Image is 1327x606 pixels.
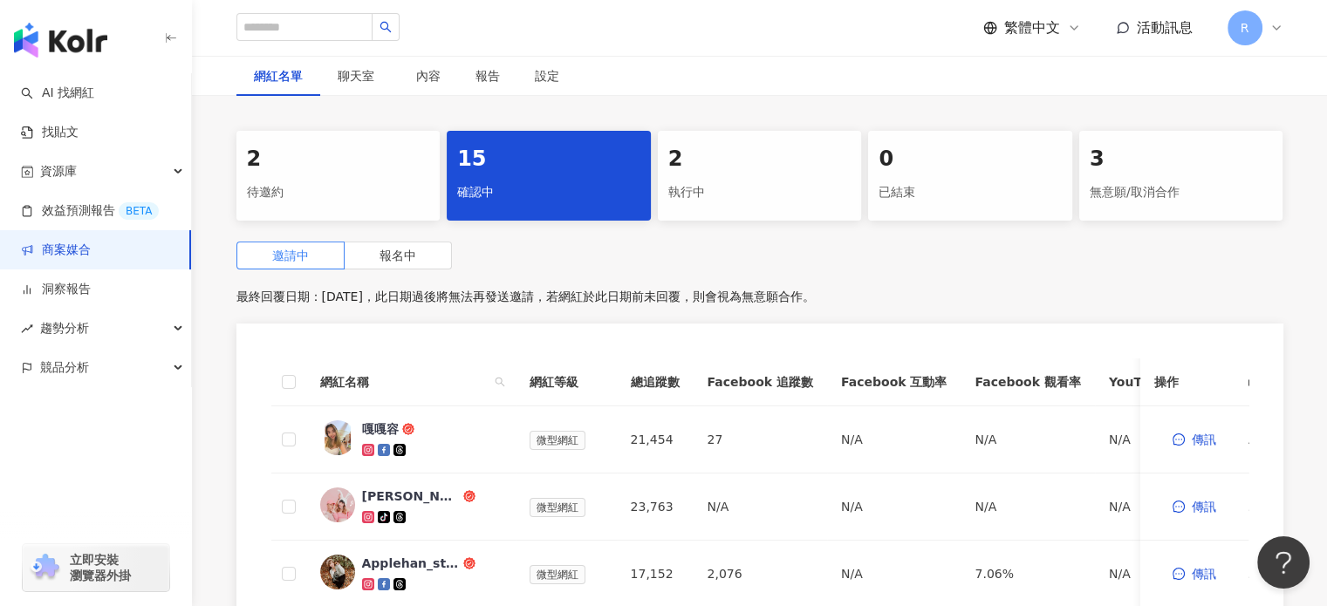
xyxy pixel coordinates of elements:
[879,178,1062,208] div: 已結束
[14,23,107,58] img: logo
[70,552,131,583] span: 立即安裝 瀏覽器外掛
[1192,500,1216,514] span: 傳訊
[694,473,827,541] td: N/A
[1173,568,1185,580] span: message
[1004,18,1060,37] span: 繁體中文
[1173,500,1185,513] span: message
[961,406,1094,473] td: N/A
[1154,489,1235,524] button: 傳訊
[617,358,694,406] th: 總追蹤數
[40,309,89,348] span: 趨勢分析
[961,358,1094,406] th: Facebook 觀看率
[879,145,1062,174] div: 0
[21,124,79,141] a: 找貼文
[694,358,827,406] th: Facebook 追蹤數
[1257,536,1310,589] iframe: Help Scout Beacon - Open
[827,358,961,406] th: Facebook 互動率
[1090,145,1273,174] div: 3
[254,66,303,85] div: 網紅名單
[1095,473,1221,541] td: N/A
[21,281,91,298] a: 洞察報告
[1090,178,1273,208] div: 無意願/取消合作
[1140,358,1248,406] th: 操作
[1154,422,1235,457] button: 傳訊
[23,544,169,591] a: chrome extension立即安裝 瀏覽器外掛
[247,145,430,174] div: 2
[1192,567,1216,581] span: 傳訊
[320,487,355,522] img: KOL Avatar
[617,406,694,473] td: 21,454
[247,178,430,208] div: 待邀約
[457,178,640,208] div: 確認中
[530,498,585,517] span: 微型網紅
[530,565,585,584] span: 微型網紅
[491,369,509,395] span: search
[362,555,460,572] div: Applehan_style 吃喝玩樂趣
[495,377,505,387] span: search
[40,348,89,387] span: 競品分析
[21,242,91,259] a: 商案媒合
[320,420,355,455] img: KOL Avatar
[827,406,961,473] td: N/A
[961,473,1094,541] td: N/A
[1173,433,1185,446] span: message
[530,431,585,450] span: 微型網紅
[617,473,694,541] td: 23,763
[21,85,94,102] a: searchAI 找網紅
[272,249,309,262] span: 邀請中
[1192,432,1216,446] span: 傳訊
[1154,556,1235,591] button: 傳訊
[40,152,77,191] span: 資源庫
[475,66,500,85] div: 報告
[1095,358,1221,406] th: YouTube 追蹤數
[380,249,416,262] span: 報名中
[28,554,62,582] img: chrome extension
[416,66,441,85] div: 內容
[1241,18,1249,37] span: R
[362,420,399,438] div: 嘎嘎容
[21,323,33,335] span: rise
[1095,406,1221,473] td: N/A
[1137,19,1193,36] span: 活動訊息
[535,66,559,85] div: 設定
[516,358,617,406] th: 網紅等級
[21,202,159,220] a: 效益預測報告BETA
[668,145,852,174] div: 2
[320,372,488,392] span: 網紅名稱
[338,70,381,82] span: 聊天室
[827,473,961,541] td: N/A
[236,283,1283,310] p: 最終回覆日期：[DATE]，此日期過後將無法再發送邀請，若網紅於此日期前未回覆，則會視為無意願合作。
[668,178,852,208] div: 執行中
[457,145,640,174] div: 15
[694,406,827,473] td: 27
[380,21,392,33] span: search
[362,487,460,505] div: [PERSON_NAME]
[320,555,355,589] img: KOL Avatar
